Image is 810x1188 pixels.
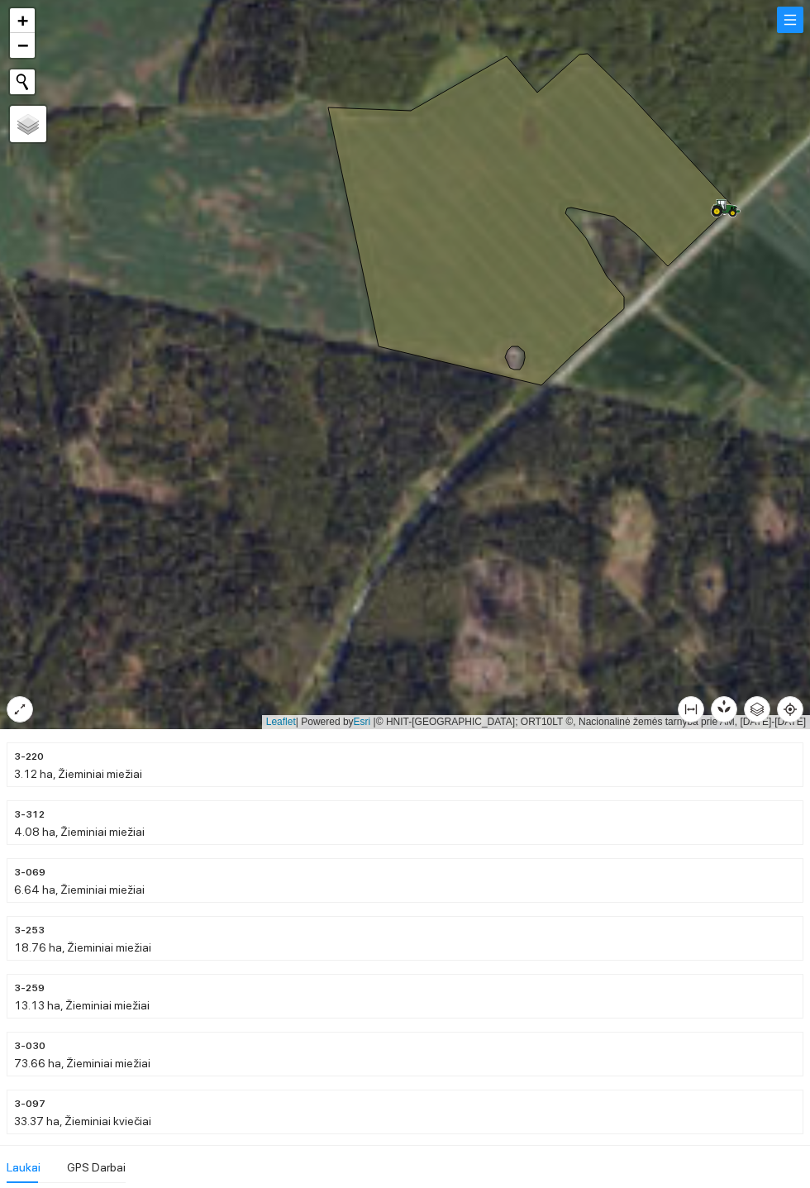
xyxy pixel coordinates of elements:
[262,715,810,729] div: | Powered by © HNIT-[GEOGRAPHIC_DATA]; ORT10LT ©, Nacionalinė žemės tarnyba prie AM, [DATE]-[DATE]
[10,8,35,33] a: Zoom in
[17,10,28,31] span: +
[679,703,703,716] span: column-width
[777,696,803,723] button: aim
[14,807,45,823] span: 3-312
[7,703,32,716] span: expand-alt
[678,696,704,723] button: column-width
[10,106,46,142] a: Layers
[266,716,296,728] a: Leaflet
[14,999,150,1012] span: 13.13 ha, Žieminiai miežiai
[10,69,35,94] button: Initiate a new search
[17,35,28,55] span: −
[778,703,803,716] span: aim
[10,33,35,58] a: Zoom out
[14,1114,151,1128] span: 33.37 ha, Žieminiai kviečiai
[7,1158,40,1176] div: Laukai
[777,7,803,33] button: menu
[14,825,145,838] span: 4.08 ha, Žieminiai miežiai
[14,1096,45,1112] span: 3-097
[14,1038,45,1054] span: 3-030
[14,1057,150,1070] span: 73.66 ha, Žieminiai miežiai
[14,923,45,938] span: 3-253
[354,716,371,728] a: Esri
[7,696,33,723] button: expand-alt
[14,941,151,954] span: 18.76 ha, Žieminiai miežiai
[14,865,45,880] span: 3-069
[14,749,44,765] span: 3-220
[14,980,45,996] span: 3-259
[14,767,142,780] span: 3.12 ha, Žieminiai miežiai
[374,716,376,728] span: |
[14,883,145,896] span: 6.64 ha, Žieminiai miežiai
[67,1158,126,1176] div: GPS Darbai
